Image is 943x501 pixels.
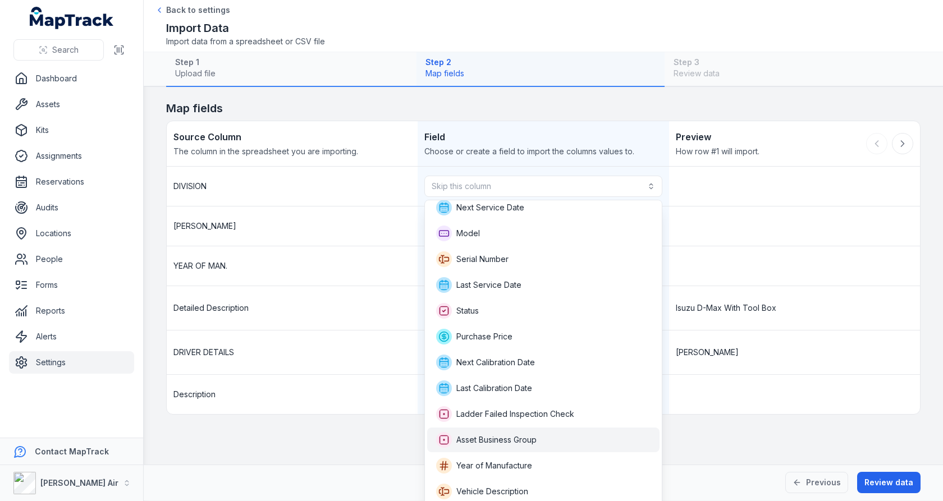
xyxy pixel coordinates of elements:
span: Asset Business Group [456,434,537,445]
span: Next Calibration Date [456,357,535,368]
span: Next Service Date [456,202,524,213]
span: Serial Number [456,254,509,265]
span: Status [456,305,479,316]
span: Last Calibration Date [456,383,532,394]
span: Ladder Failed Inspection Check [456,408,574,420]
button: Skip this column [424,176,662,197]
span: Model [456,228,480,239]
span: Year of Manufacture [456,460,532,471]
span: Last Service Date [456,279,521,291]
span: Vehicle Description [456,486,528,497]
span: Purchase Price [456,331,512,342]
